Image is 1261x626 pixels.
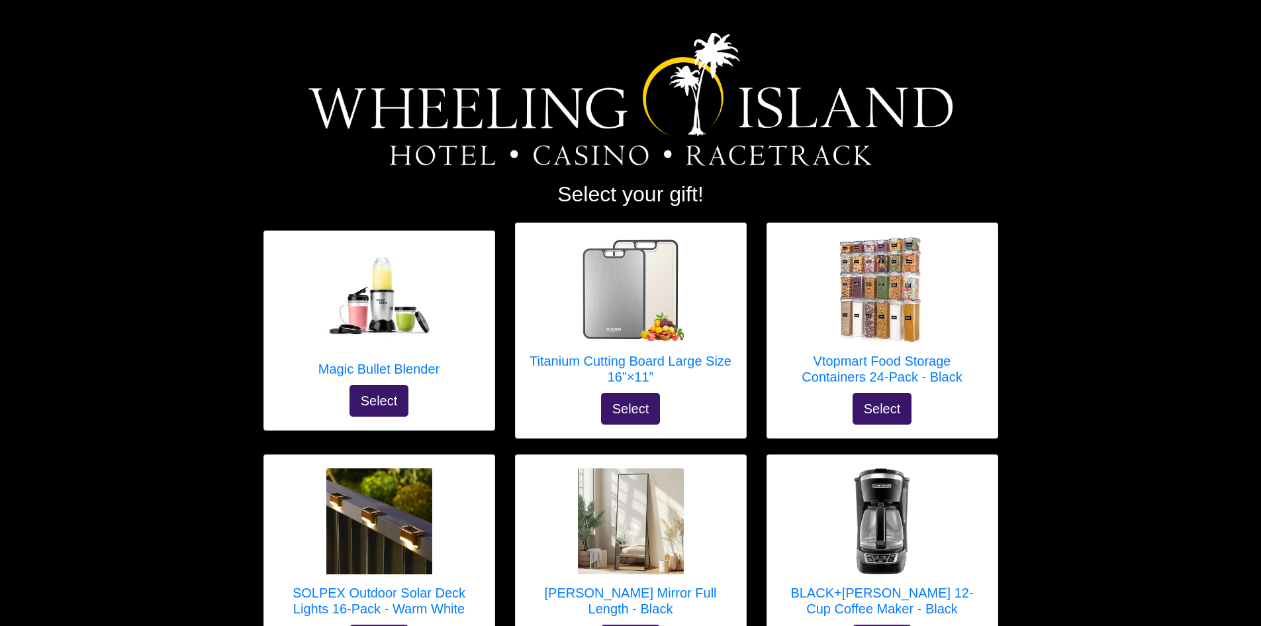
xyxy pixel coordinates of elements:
[578,468,684,574] img: Delma Wall Mirror Full Length - Black
[529,468,733,625] a: Delma Wall Mirror Full Length - Black [PERSON_NAME] Mirror Full Length - Black
[308,33,953,166] img: Logo
[780,236,984,393] a: Vtopmart Food Storage Containers 24-Pack - Black Vtopmart Food Storage Containers 24-Pack - Black
[529,236,733,393] a: Titanium Cutting Board Large Size 16”×11” Titanium Cutting Board Large Size 16”×11”
[326,244,432,350] img: Magic Bullet Blender
[318,244,440,385] a: Magic Bullet Blender Magic Bullet Blender
[853,393,912,425] button: Select
[318,361,440,377] h5: Magic Bullet Blender
[829,468,935,574] img: BLACK+DECKER 12-Cup Coffee Maker - Black
[277,585,481,617] h5: SOLPEX Outdoor Solar Deck Lights 16-Pack - Warm White
[326,468,432,574] img: SOLPEX Outdoor Solar Deck Lights 16-Pack - Warm White
[601,393,661,425] button: Select
[263,182,998,207] h2: Select your gift!
[780,468,984,625] a: BLACK+DECKER 12-Cup Coffee Maker - Black BLACK+[PERSON_NAME] 12-Cup Coffee Maker - Black
[529,353,733,385] h5: Titanium Cutting Board Large Size 16”×11”
[350,385,409,417] button: Select
[578,236,684,342] img: Titanium Cutting Board Large Size 16”×11”
[277,468,481,625] a: SOLPEX Outdoor Solar Deck Lights 16-Pack - Warm White SOLPEX Outdoor Solar Deck Lights 16-Pack - ...
[780,585,984,617] h5: BLACK+[PERSON_NAME] 12-Cup Coffee Maker - Black
[780,353,984,385] h5: Vtopmart Food Storage Containers 24-Pack - Black
[529,585,733,617] h5: [PERSON_NAME] Mirror Full Length - Black
[829,236,935,342] img: Vtopmart Food Storage Containers 24-Pack - Black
